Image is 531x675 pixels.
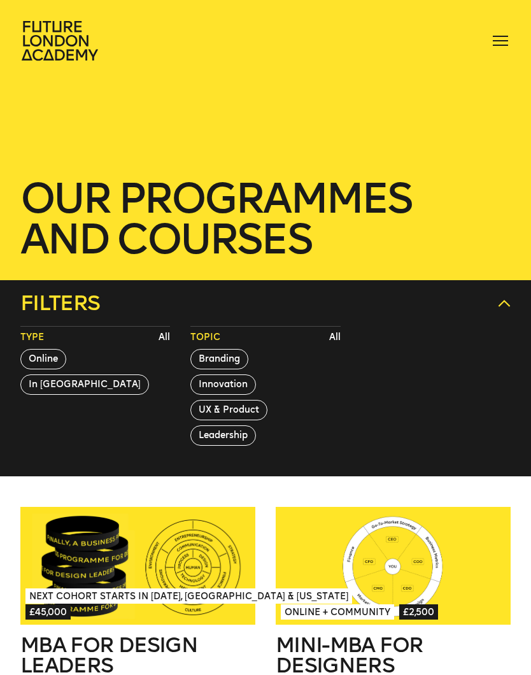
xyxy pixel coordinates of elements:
button: Branding [190,349,248,369]
span: £45,000 [25,604,71,620]
button: All [326,328,344,347]
div: Filters [20,280,511,326]
span: Next Cohort Starts in [DATE], [GEOGRAPHIC_DATA] & [US_STATE] [25,588,352,604]
button: Online [20,349,66,369]
button: Leadership [190,425,256,446]
span: £2,500 [399,604,438,620]
button: Innovation [190,374,256,395]
span: Type [20,331,44,344]
span: Filters [20,293,99,313]
button: In [GEOGRAPHIC_DATA] [20,374,149,395]
h1: our Programmes and courses [20,178,511,260]
button: All [155,328,173,347]
span: Topic [190,331,220,344]
span: Online + Community [281,604,394,620]
button: UX & Product [190,400,267,420]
